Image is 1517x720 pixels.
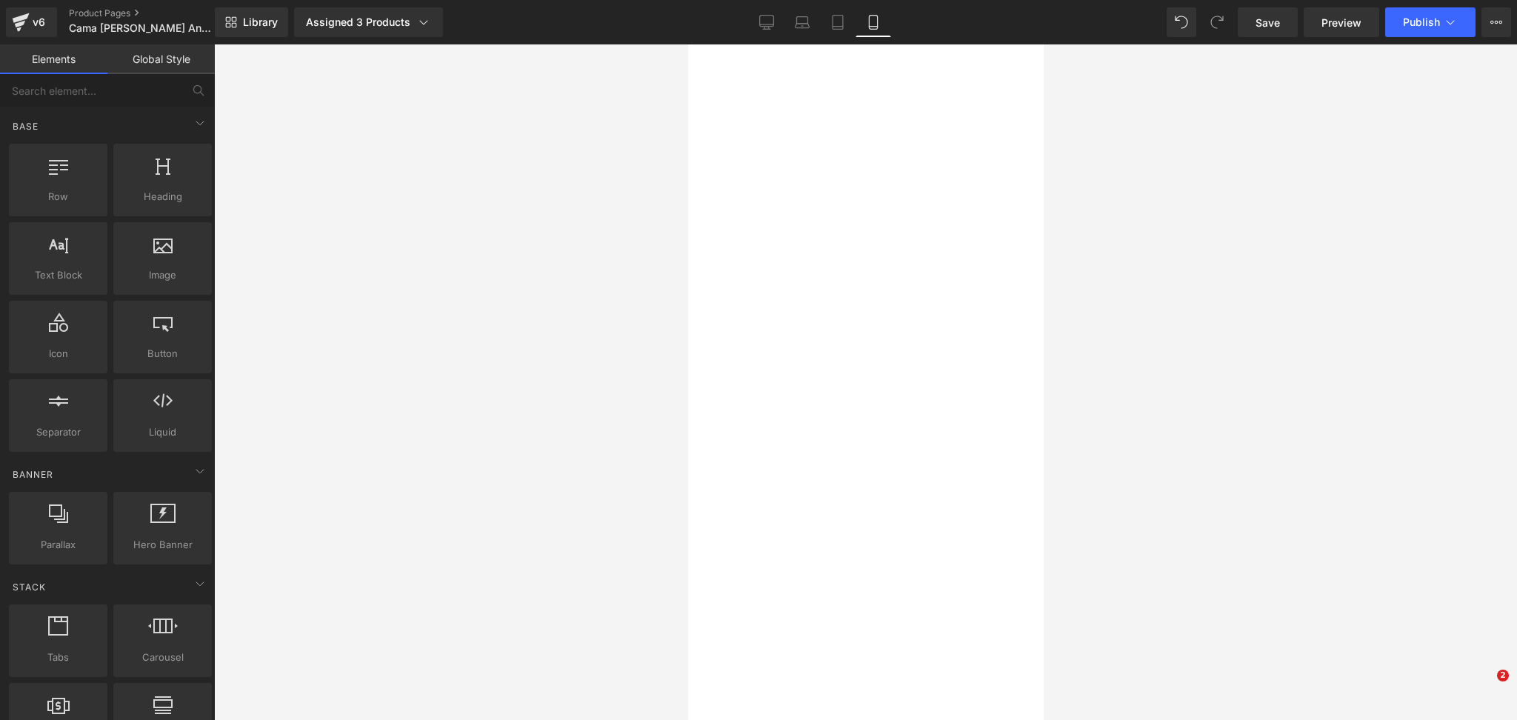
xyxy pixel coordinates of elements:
div: v6 [30,13,48,32]
span: Stack [11,580,47,594]
a: Desktop [749,7,784,37]
span: Heading [118,189,207,204]
span: Tabs [13,650,103,665]
a: Product Pages [69,7,239,19]
span: Icon [13,346,103,361]
a: Preview [1304,7,1379,37]
span: Preview [1321,15,1361,30]
span: 2 [1497,670,1509,681]
span: Liquid [118,424,207,440]
span: Library [243,16,278,29]
span: Button [118,346,207,361]
button: More [1481,7,1511,37]
span: Parallax [13,537,103,553]
a: Tablet [820,7,856,37]
button: Undo [1167,7,1196,37]
span: Image [118,267,207,283]
iframe: Intercom live chat [1467,670,1502,705]
a: Laptop [784,7,820,37]
span: Base [11,119,40,133]
button: Redo [1202,7,1232,37]
a: New Library [215,7,288,37]
span: Row [13,189,103,204]
span: Save [1256,15,1280,30]
span: Cama [PERSON_NAME] Antiestrés The Dogs Chile [69,22,211,34]
button: Publish [1385,7,1476,37]
a: Global Style [107,44,215,74]
a: Mobile [856,7,891,37]
span: Carousel [118,650,207,665]
span: Publish [1403,16,1440,28]
a: v6 [6,7,57,37]
span: Separator [13,424,103,440]
div: Assigned 3 Products [306,15,431,30]
span: Banner [11,467,55,481]
span: Hero Banner [118,537,207,553]
span: Text Block [13,267,103,283]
